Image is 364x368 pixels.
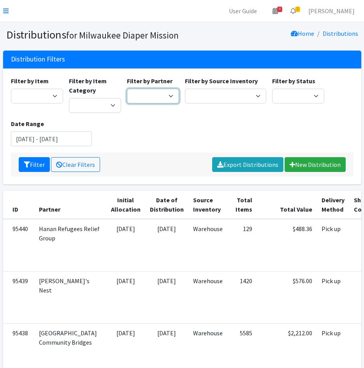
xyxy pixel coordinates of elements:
h1: Distributions [6,28,179,42]
a: Home [291,30,314,37]
label: Filter by Item [11,76,49,86]
td: Warehouse [188,219,227,272]
a: User Guide [223,3,263,19]
input: January 1, 2011 - December 31, 2011 [11,131,92,146]
label: Filter by Item Category [69,76,121,95]
a: Clear Filters [51,157,100,172]
th: Source Inventory [188,191,227,219]
th: Delivery Method [317,191,349,219]
a: Distributions [323,30,358,37]
span: 2 [295,7,300,12]
a: Export Distributions [212,157,283,172]
td: [PERSON_NAME]'s Nest [34,271,106,323]
td: [DATE] [106,271,145,323]
a: 2 [284,3,302,19]
th: Total Items [227,191,257,219]
td: Hanan Refugees Relief Group [34,219,106,272]
td: Pick up [317,271,349,323]
button: Filter [19,157,50,172]
td: 1420 [227,271,257,323]
td: Pick up [317,219,349,272]
td: $488.36 [257,219,317,272]
small: for Milwaukee Diaper Mission [66,30,179,41]
th: Total Value [257,191,317,219]
th: Initial Allocation [106,191,145,219]
th: Date of Distribution [145,191,188,219]
td: Warehouse [188,271,227,323]
td: 95439 [3,271,34,323]
a: 4 [266,3,284,19]
td: [DATE] [145,219,188,272]
a: New Distribution [285,157,346,172]
td: [DATE] [106,219,145,272]
th: ID [3,191,34,219]
label: Filter by Partner [127,76,172,86]
span: 4 [277,7,282,12]
td: 129 [227,219,257,272]
th: Partner [34,191,106,219]
td: $576.00 [257,271,317,323]
td: [DATE] [145,271,188,323]
td: 95440 [3,219,34,272]
a: [PERSON_NAME] [302,3,361,19]
label: Filter by Source Inventory [185,76,258,86]
label: Filter by Status [272,76,315,86]
label: Date Range [11,119,44,128]
h3: Distribution Filters [11,55,65,63]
